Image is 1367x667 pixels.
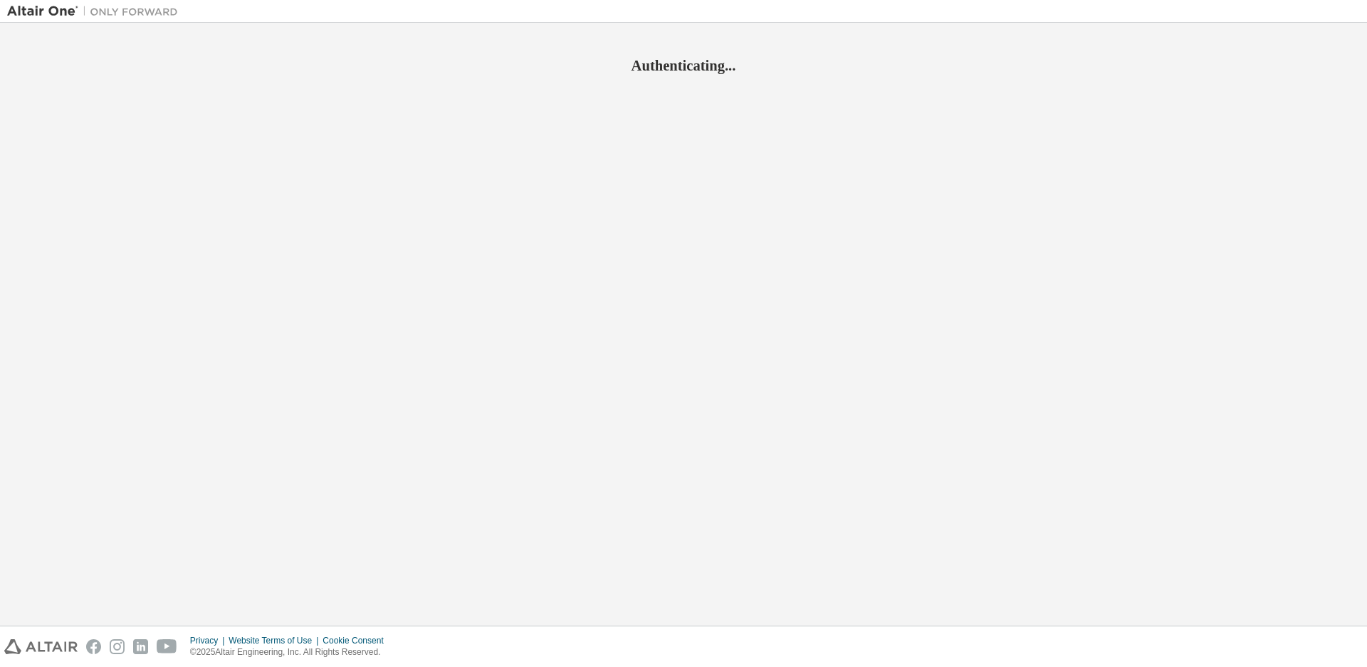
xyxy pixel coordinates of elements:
[7,56,1360,75] h2: Authenticating...
[4,639,78,654] img: altair_logo.svg
[133,639,148,654] img: linkedin.svg
[190,635,229,646] div: Privacy
[190,646,392,658] p: © 2025 Altair Engineering, Inc. All Rights Reserved.
[157,639,177,654] img: youtube.svg
[110,639,125,654] img: instagram.svg
[86,639,101,654] img: facebook.svg
[7,4,185,19] img: Altair One
[323,635,392,646] div: Cookie Consent
[229,635,323,646] div: Website Terms of Use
